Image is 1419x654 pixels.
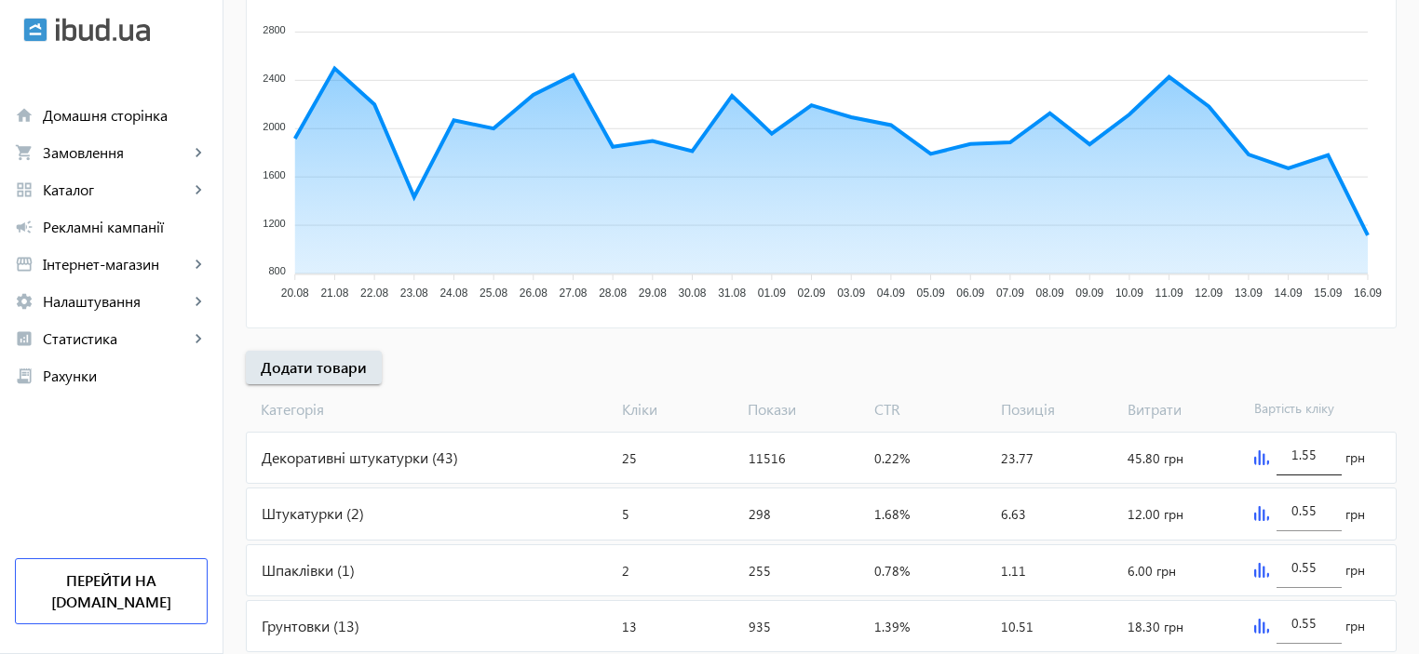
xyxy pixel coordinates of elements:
[320,287,348,300] tspan: 21.08
[247,601,615,651] div: Грунтовки (13)
[1155,287,1183,300] tspan: 11.09
[996,287,1024,300] tspan: 07.09
[1354,287,1382,300] tspan: 16.09
[599,287,627,300] tspan: 28.08
[837,287,865,300] tspan: 03.09
[1128,505,1183,523] span: 12.00 грн
[189,292,208,311] mat-icon: keyboard_arrow_right
[263,169,285,180] tspan: 1600
[867,399,993,420] span: CTR
[874,505,910,523] span: 1.68%
[247,433,615,483] div: Декоративні штукатурки (43)
[23,18,47,42] img: ibud.svg
[749,505,771,523] span: 298
[1254,619,1269,634] img: graph.svg
[189,180,208,199] mat-icon: keyboard_arrow_right
[1195,287,1223,300] tspan: 12.09
[1254,506,1269,521] img: graph.svg
[15,180,34,199] mat-icon: grid_view
[15,292,34,311] mat-icon: settings
[622,449,637,467] span: 25
[1235,287,1263,300] tspan: 13.09
[622,618,637,635] span: 13
[1075,287,1103,300] tspan: 09.09
[263,218,285,229] tspan: 1200
[1254,450,1269,465] img: graph.svg
[261,357,367,378] span: Додати товари
[15,143,34,162] mat-icon: shopping_cart
[1345,561,1365,580] span: грн
[43,367,208,385] span: Рахунки
[15,106,34,125] mat-icon: home
[615,399,741,420] span: Кліки
[1128,618,1183,635] span: 18.30 грн
[740,399,867,420] span: Покази
[43,180,189,199] span: Каталог
[749,562,771,580] span: 255
[1128,562,1176,580] span: 6.00 грн
[281,287,309,300] tspan: 20.08
[1001,449,1034,467] span: 23.77
[1001,618,1034,635] span: 10.51
[1001,562,1026,580] span: 1.11
[798,287,826,300] tspan: 02.09
[520,287,547,300] tspan: 26.08
[268,265,285,276] tspan: 800
[15,558,208,624] a: Перейти на [DOMAIN_NAME]
[1115,287,1143,300] tspan: 10.09
[15,329,34,348] mat-icon: analytics
[246,399,615,420] span: Категорія
[400,287,428,300] tspan: 23.08
[1036,287,1064,300] tspan: 08.09
[189,329,208,348] mat-icon: keyboard_arrow_right
[1345,617,1365,635] span: грн
[622,505,629,523] span: 5
[247,545,615,595] div: Шпаклівки (1)
[917,287,945,300] tspan: 05.09
[877,287,905,300] tspan: 04.09
[247,488,615,539] div: Штукатурки (2)
[15,218,34,236] mat-icon: campaign
[1128,449,1183,467] span: 45.80 грн
[43,218,208,236] span: Рекламні кампанії
[246,351,382,384] button: Додати товари
[1001,505,1026,523] span: 6.63
[189,143,208,162] mat-icon: keyboard_arrow_right
[1314,287,1342,300] tspan: 15.09
[993,399,1120,420] span: Позиція
[758,287,786,300] tspan: 01.09
[622,562,629,580] span: 2
[874,562,910,580] span: 0.78%
[1120,399,1247,420] span: Витрати
[43,106,208,125] span: Домашня сторінка
[678,287,706,300] tspan: 30.08
[956,287,984,300] tspan: 06.09
[874,618,910,635] span: 1.39%
[43,292,189,311] span: Налаштування
[718,287,746,300] tspan: 31.08
[874,449,910,467] span: 0.22%
[639,287,667,300] tspan: 29.08
[43,329,189,348] span: Статистика
[439,287,467,300] tspan: 24.08
[263,24,285,35] tspan: 2800
[1345,448,1365,467] span: грн
[43,143,189,162] span: Замовлення
[749,449,786,467] span: 11516
[1254,563,1269,578] img: graph.svg
[480,287,507,300] tspan: 25.08
[189,255,208,274] mat-icon: keyboard_arrow_right
[43,255,189,274] span: Інтернет-магазин
[15,255,34,274] mat-icon: storefront
[1345,505,1365,524] span: грн
[559,287,587,300] tspan: 27.08
[749,618,771,635] span: 935
[1275,287,1303,300] tspan: 14.09
[263,73,285,84] tspan: 2400
[15,367,34,385] mat-icon: receipt_long
[360,287,388,300] tspan: 22.08
[1247,399,1373,420] span: Вартість кліку
[56,18,150,42] img: ibud_text.svg
[263,121,285,132] tspan: 2000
